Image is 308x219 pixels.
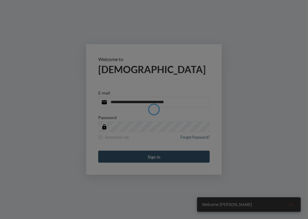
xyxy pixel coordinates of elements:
[98,63,210,75] h2: [DEMOGRAPHIC_DATA]
[98,56,210,62] p: Welcome to
[98,135,129,140] label: Remember me
[288,202,294,207] span: Ok
[98,115,117,120] p: Password
[98,151,210,163] button: Sign in
[181,135,210,143] a: Forgot Password?
[202,202,252,208] span: Welcome [PERSON_NAME]
[98,90,110,95] p: E-mail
